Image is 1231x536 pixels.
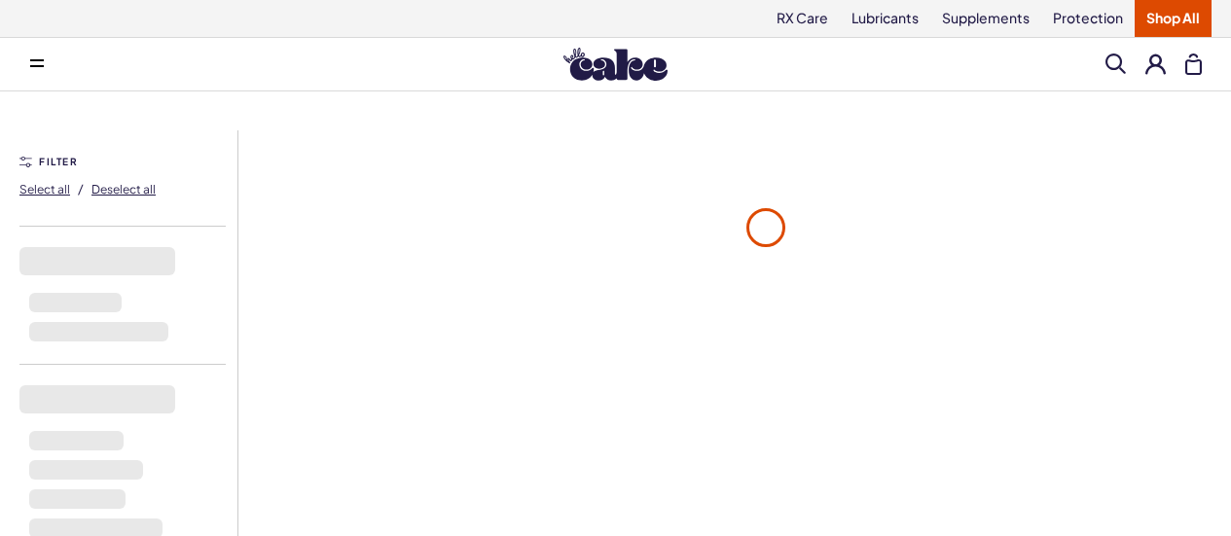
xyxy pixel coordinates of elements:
[563,48,668,81] img: Hello Cake
[19,182,70,197] span: Select all
[19,173,70,204] button: Select all
[91,173,156,204] button: Deselect all
[78,180,84,197] span: /
[91,182,156,197] span: Deselect all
